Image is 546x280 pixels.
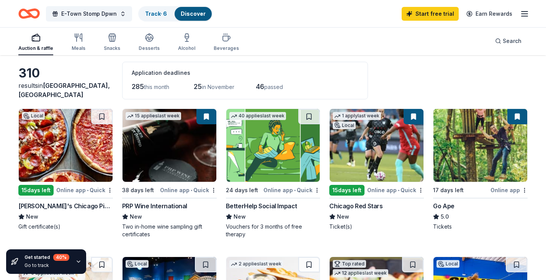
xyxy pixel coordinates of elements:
[337,212,349,221] span: New
[256,82,264,91] span: 46
[436,260,459,268] div: Local
[226,109,320,182] img: Image for BetterHelp Social Impact
[229,260,283,268] div: 2 applies last week
[18,45,53,51] div: Auction & raffle
[333,112,381,120] div: 1 apply last week
[144,84,169,90] span: this month
[367,185,424,195] div: Online app Quick
[132,68,358,77] div: Application deadlines
[18,30,53,55] button: Auction & raffle
[122,223,217,238] div: Two in-home wine sampling gift certificates
[138,6,213,21] button: Track· 6Discover
[18,223,113,231] div: Gift certificate(s)
[226,186,258,195] div: 24 days left
[329,185,365,196] div: 15 days left
[104,45,120,51] div: Snacks
[433,201,454,211] div: Go Ape
[264,84,283,90] span: passed
[234,212,246,221] span: New
[329,223,424,231] div: Ticket(s)
[18,82,110,99] span: [GEOGRAPHIC_DATA], [GEOGRAPHIC_DATA]
[160,185,217,195] div: Online app Quick
[72,45,85,51] div: Meals
[18,185,54,196] div: 15 days left
[329,201,383,211] div: Chicago Red Stars
[72,30,85,55] button: Meals
[18,5,40,23] a: Home
[178,30,195,55] button: Alcohol
[126,112,181,120] div: 15 applies last week
[433,109,528,231] a: Image for Go Ape17 days leftOnline appGo Ape5.0Tickets
[333,260,366,268] div: Top rated
[214,30,239,55] button: Beverages
[130,212,142,221] span: New
[462,7,517,21] a: Earn Rewards
[22,112,45,120] div: Local
[226,201,297,211] div: BetterHelp Social Impact
[263,185,320,195] div: Online app Quick
[503,36,521,46] span: Search
[25,262,69,268] div: Go to track
[18,81,113,99] div: results
[18,201,113,211] div: [PERSON_NAME]'s Chicago Pizzeria & Pub
[25,254,69,261] div: Get started
[194,82,202,91] span: 25
[433,109,527,182] img: Image for Go Ape
[333,269,388,277] div: 12 applies last week
[441,212,449,221] span: 5.0
[122,201,187,211] div: PRP Wine International
[122,186,154,195] div: 38 days left
[26,212,38,221] span: New
[145,10,167,17] a: Track· 6
[202,84,234,90] span: in November
[139,30,160,55] button: Desserts
[46,6,132,21] button: E-Town Stomp Dpwn
[490,185,528,195] div: Online app
[433,186,464,195] div: 17 days left
[87,187,88,193] span: •
[433,223,528,231] div: Tickets
[402,7,459,21] a: Start free trial
[104,30,120,55] button: Snacks
[18,66,113,81] div: 310
[226,223,320,238] div: Vouchers for 3 months of free therapy
[226,109,320,238] a: Image for BetterHelp Social Impact40 applieslast week24 days leftOnline app•QuickBetterHelp Socia...
[61,9,117,18] span: E-Town Stomp Dpwn
[56,185,113,195] div: Online app Quick
[53,254,69,261] div: 40 %
[398,187,399,193] span: •
[191,187,192,193] span: •
[19,109,113,182] img: Image for Georgio's Chicago Pizzeria & Pub
[123,109,216,182] img: Image for PRP Wine International
[329,109,424,231] a: Image for Chicago Red Stars1 applylast weekLocal15days leftOnline app•QuickChicago Red StarsNewTi...
[139,45,160,51] div: Desserts
[333,122,356,129] div: Local
[489,33,528,49] button: Search
[132,82,144,91] span: 285
[181,10,206,17] a: Discover
[214,45,239,51] div: Beverages
[294,187,296,193] span: •
[229,112,286,120] div: 40 applies last week
[126,260,149,268] div: Local
[330,109,423,182] img: Image for Chicago Red Stars
[178,45,195,51] div: Alcohol
[18,109,113,231] a: Image for Georgio's Chicago Pizzeria & PubLocal15days leftOnline app•Quick[PERSON_NAME]'s Chicago...
[18,82,110,99] span: in
[122,109,217,238] a: Image for PRP Wine International15 applieslast week38 days leftOnline app•QuickPRP Wine Internati...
